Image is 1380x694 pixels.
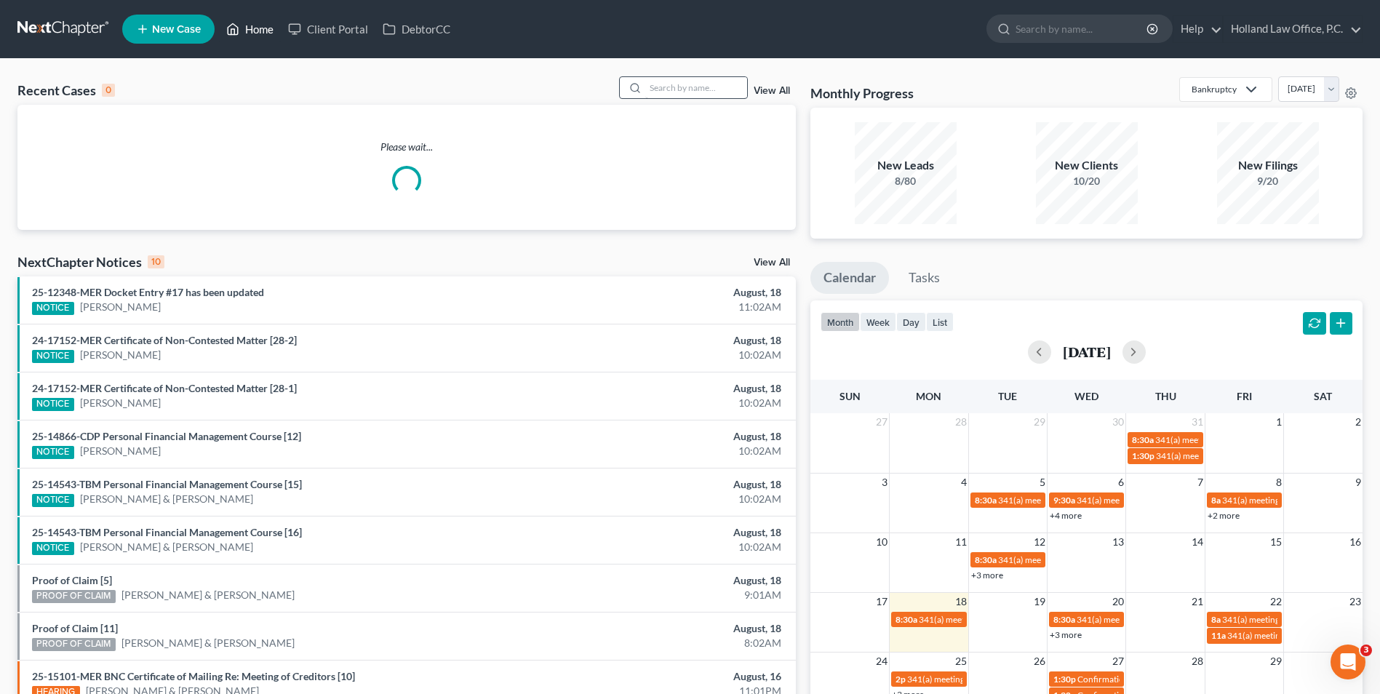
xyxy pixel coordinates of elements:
[916,390,941,402] span: Mon
[1348,593,1363,610] span: 23
[754,258,790,268] a: View All
[1111,533,1125,551] span: 13
[1190,653,1205,670] span: 28
[896,674,906,685] span: 2p
[975,495,997,506] span: 8:30a
[152,24,201,35] span: New Case
[541,573,781,588] div: August, 18
[1227,630,1368,641] span: 341(a) meeting for [PERSON_NAME]
[926,312,954,332] button: list
[1269,533,1283,551] span: 15
[32,590,116,603] div: PROOF OF CLAIM
[971,570,1003,581] a: +3 more
[821,312,860,332] button: month
[17,81,115,99] div: Recent Cases
[32,286,264,298] a: 25-12348-MER Docket Entry #17 has been updated
[1211,495,1221,506] span: 8a
[1063,344,1111,359] h2: [DATE]
[1190,593,1205,610] span: 21
[375,16,458,42] a: DebtorCC
[1173,16,1222,42] a: Help
[80,540,253,554] a: [PERSON_NAME] & [PERSON_NAME]
[32,302,74,315] div: NOTICE
[960,474,968,491] span: 4
[998,390,1017,402] span: Tue
[874,653,889,670] span: 24
[1196,474,1205,491] span: 7
[1038,474,1047,491] span: 5
[541,333,781,348] div: August, 18
[32,638,116,651] div: PROOF OF CLAIM
[32,478,302,490] a: 25-14543-TBM Personal Financial Management Course [15]
[541,285,781,300] div: August, 18
[121,636,295,650] a: [PERSON_NAME] & [PERSON_NAME]
[1208,510,1240,521] a: +2 more
[541,540,781,554] div: 10:02AM
[1360,645,1372,656] span: 3
[754,86,790,96] a: View All
[1155,434,1296,445] span: 341(a) meeting for [PERSON_NAME]
[32,398,74,411] div: NOTICE
[1348,533,1363,551] span: 16
[874,413,889,431] span: 27
[1053,614,1075,625] span: 8:30a
[954,413,968,431] span: 28
[1190,533,1205,551] span: 14
[17,140,796,154] p: Please wait...
[32,574,112,586] a: Proof of Claim [5]
[1132,434,1154,445] span: 8:30a
[896,312,926,332] button: day
[954,653,968,670] span: 25
[1053,495,1075,506] span: 9:30a
[954,593,968,610] span: 18
[17,253,164,271] div: NextChapter Notices
[1074,390,1098,402] span: Wed
[32,334,297,346] a: 24-17152-MER Certificate of Non-Contested Matter [28-2]
[1275,413,1283,431] span: 1
[1111,593,1125,610] span: 20
[919,614,1059,625] span: 341(a) meeting for [PERSON_NAME]
[1077,614,1294,625] span: 341(a) meeting for [PERSON_NAME] & [PERSON_NAME]
[1077,495,1217,506] span: 341(a) meeting for [PERSON_NAME]
[1132,450,1154,461] span: 1:30p
[1111,413,1125,431] span: 30
[80,444,161,458] a: [PERSON_NAME]
[855,157,957,174] div: New Leads
[32,670,355,682] a: 25-15101-MER BNC Certificate of Mailing Re: Meeting of Creditors [10]
[32,382,297,394] a: 24-17152-MER Certificate of Non-Contested Matter [28-1]
[541,621,781,636] div: August, 18
[541,381,781,396] div: August, 18
[1269,593,1283,610] span: 22
[80,348,161,362] a: [PERSON_NAME]
[1155,390,1176,402] span: Thu
[1032,413,1047,431] span: 29
[1192,83,1237,95] div: Bankruptcy
[32,622,118,634] a: Proof of Claim [11]
[1314,390,1332,402] span: Sat
[541,429,781,444] div: August, 18
[1032,653,1047,670] span: 26
[839,390,861,402] span: Sun
[1269,653,1283,670] span: 29
[1036,174,1138,188] div: 10/20
[541,669,781,684] div: August, 16
[896,262,953,294] a: Tasks
[874,593,889,610] span: 17
[1032,593,1047,610] span: 19
[32,542,74,555] div: NOTICE
[1354,474,1363,491] span: 9
[541,525,781,540] div: August, 18
[102,84,115,97] div: 0
[907,674,1125,685] span: 341(a) meeting for [PERSON_NAME] & [PERSON_NAME]
[1217,157,1319,174] div: New Filings
[1117,474,1125,491] span: 6
[541,348,781,362] div: 10:02AM
[1237,390,1252,402] span: Fri
[645,77,747,98] input: Search by name...
[998,554,1138,565] span: 341(a) meeting for [PERSON_NAME]
[541,636,781,650] div: 8:02AM
[1032,533,1047,551] span: 12
[80,396,161,410] a: [PERSON_NAME]
[810,84,914,102] h3: Monthly Progress
[1050,629,1082,640] a: +3 more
